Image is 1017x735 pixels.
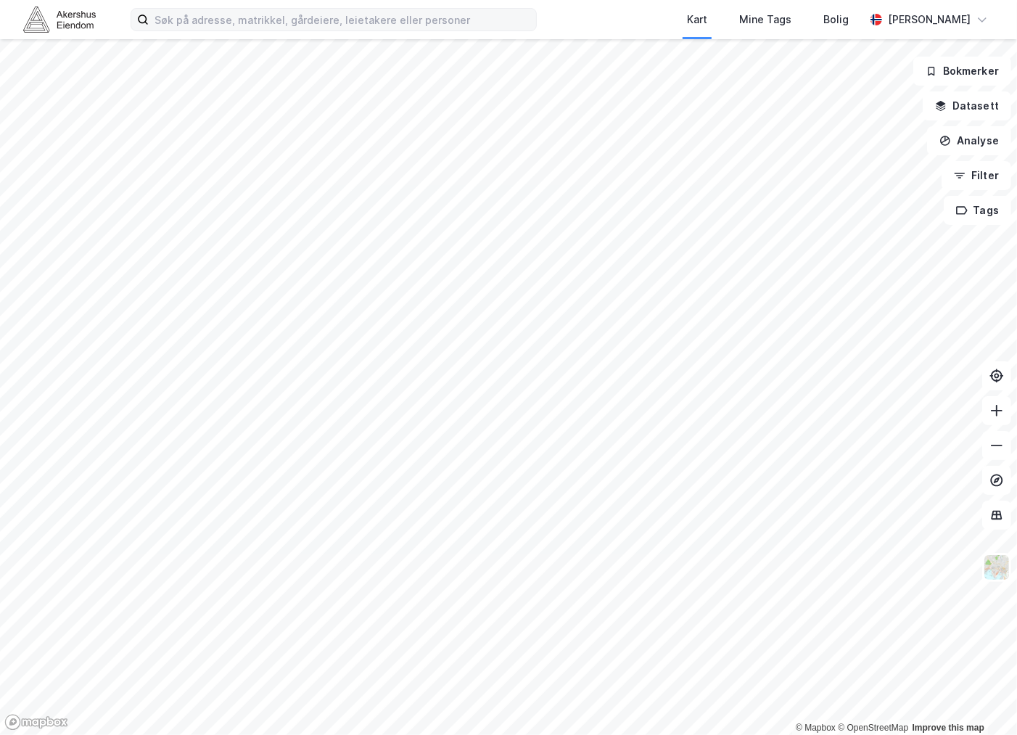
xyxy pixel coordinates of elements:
button: Tags [944,196,1011,225]
a: Improve this map [913,723,984,733]
div: [PERSON_NAME] [888,11,971,28]
a: OpenStreetMap [838,723,908,733]
button: Datasett [923,91,1011,120]
a: Mapbox [796,723,836,733]
img: akershus-eiendom-logo.9091f326c980b4bce74ccdd9f866810c.svg [23,7,96,32]
a: Mapbox homepage [4,714,68,731]
button: Bokmerker [913,57,1011,86]
div: Mine Tags [739,11,791,28]
img: Z [983,554,1010,581]
div: Bolig [823,11,849,28]
div: Kart [687,11,707,28]
div: Kontrollprogram for chat [944,665,1017,735]
button: Analyse [927,126,1011,155]
iframe: Chat Widget [944,665,1017,735]
button: Filter [942,161,1011,190]
input: Søk på adresse, matrikkel, gårdeiere, leietakere eller personer [149,9,536,30]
